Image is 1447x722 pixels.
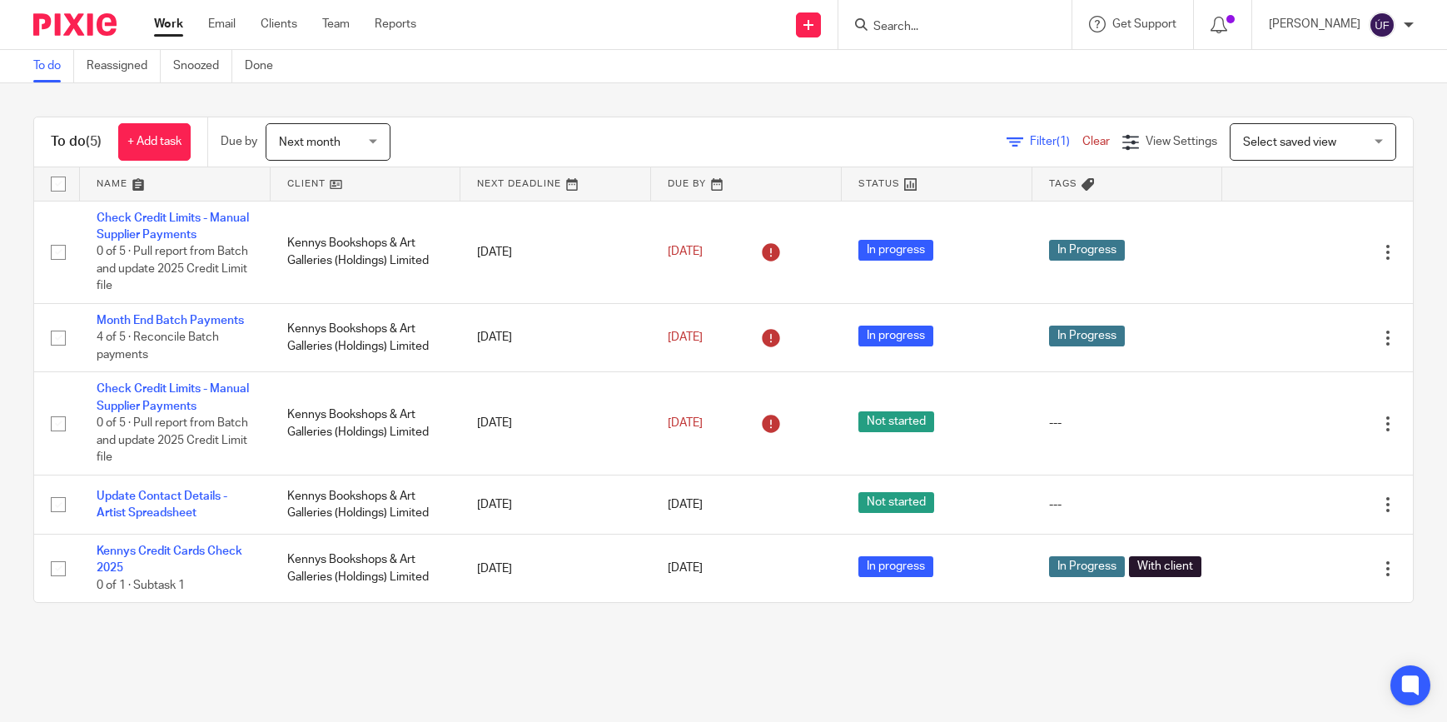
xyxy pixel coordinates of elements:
[279,137,341,148] span: Next month
[1146,136,1217,147] span: View Settings
[375,16,416,32] a: Reports
[1082,136,1110,147] a: Clear
[460,303,651,371] td: [DATE]
[1057,136,1070,147] span: (1)
[271,475,461,534] td: Kennys Bookshops & Art Galleries (Holdings) Limited
[221,133,257,150] p: Due by
[1049,240,1125,261] span: In Progress
[1049,556,1125,577] span: In Progress
[97,331,219,361] span: 4 of 5 · Reconcile Batch payments
[97,212,249,241] a: Check Credit Limits - Manual Supplier Payments
[872,20,1022,35] input: Search
[460,201,651,303] td: [DATE]
[97,545,242,574] a: Kennys Credit Cards Check 2025
[271,303,461,371] td: Kennys Bookshops & Art Galleries (Holdings) Limited
[97,383,249,411] a: Check Credit Limits - Manual Supplier Payments
[97,315,244,326] a: Month End Batch Payments
[245,50,286,82] a: Done
[1243,137,1336,148] span: Select saved view
[668,331,703,343] span: [DATE]
[1369,12,1395,38] img: svg%3E
[460,372,651,475] td: [DATE]
[668,417,703,429] span: [DATE]
[51,133,102,151] h1: To do
[86,135,102,148] span: (5)
[97,417,248,463] span: 0 of 5 · Pull report from Batch and update 2025 Credit Limit file
[271,535,461,603] td: Kennys Bookshops & Art Galleries (Holdings) Limited
[97,490,227,519] a: Update Contact Details - Artist Spreadsheet
[118,123,191,161] a: + Add task
[261,16,297,32] a: Clients
[97,580,185,591] span: 0 of 1 · Subtask 1
[1049,179,1077,188] span: Tags
[858,492,934,513] span: Not started
[1269,16,1360,32] p: [PERSON_NAME]
[858,326,933,346] span: In progress
[1049,415,1206,431] div: ---
[1112,18,1176,30] span: Get Support
[173,50,232,82] a: Snoozed
[1129,556,1201,577] span: With client
[668,499,703,510] span: [DATE]
[460,535,651,603] td: [DATE]
[858,556,933,577] span: In progress
[33,50,74,82] a: To do
[33,13,117,36] img: Pixie
[97,246,248,291] span: 0 of 5 · Pull report from Batch and update 2025 Credit Limit file
[87,50,161,82] a: Reassigned
[1049,496,1206,513] div: ---
[858,411,934,432] span: Not started
[668,246,703,257] span: [DATE]
[271,372,461,475] td: Kennys Bookshops & Art Galleries (Holdings) Limited
[460,475,651,534] td: [DATE]
[322,16,350,32] a: Team
[154,16,183,32] a: Work
[271,201,461,303] td: Kennys Bookshops & Art Galleries (Holdings) Limited
[1030,136,1082,147] span: Filter
[208,16,236,32] a: Email
[858,240,933,261] span: In progress
[1049,326,1125,346] span: In Progress
[668,563,703,575] span: [DATE]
